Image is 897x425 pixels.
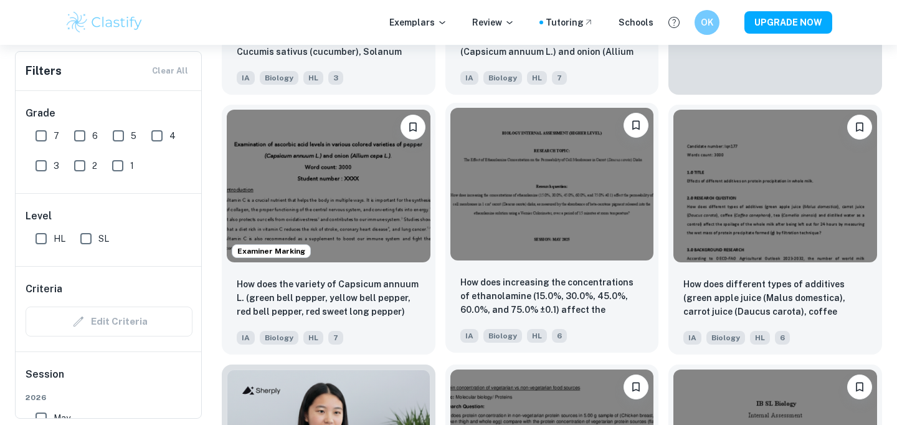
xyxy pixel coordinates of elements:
[775,331,790,345] span: 6
[389,16,447,29] p: Exemplars
[527,329,547,343] span: HL
[237,277,420,320] p: How does the variety of Capsicum annuum L. (green bell pepper, yellow bell pepper, red bell peppe...
[445,105,659,355] a: BookmarkHow does increasing the concentrations of ethanolamine (15.0%, 30.0%, 45.0%, 60.0%, and 7...
[26,307,192,337] div: Criteria filters are unavailable when searching by topic
[328,331,343,345] span: 7
[683,277,867,320] p: How does different types of additives (green apple juice (Malus domestica), carrot juice (Daucus ...
[260,331,298,345] span: Biology
[460,275,644,318] p: How does increasing the concentrations of ethanolamine (15.0%, 30.0%, 45.0%, 60.0%, and 75.0% ±0....
[54,232,65,246] span: HL
[624,375,648,399] button: Bookmark
[92,129,98,143] span: 6
[624,113,648,138] button: Bookmark
[92,159,97,173] span: 2
[227,110,430,262] img: Biology IA example thumbnail: How does the variety of Capsicum annuum
[26,209,192,224] h6: Level
[483,329,522,343] span: Biology
[750,331,770,345] span: HL
[668,105,882,355] a: BookmarkHow does different types of additives (green apple juice (Malus domestica), carrot juice ...
[683,331,701,345] span: IA
[26,106,192,121] h6: Grade
[222,105,435,355] a: Examiner MarkingBookmarkHow does the variety of Capsicum annuum L. (green bell pepper, yellow bel...
[663,12,685,33] button: Help and Feedback
[552,329,567,343] span: 6
[472,16,515,29] p: Review
[847,375,872,399] button: Bookmark
[328,71,343,85] span: 3
[26,367,192,392] h6: Session
[552,71,567,85] span: 7
[303,331,323,345] span: HL
[98,232,109,246] span: SL
[706,331,745,345] span: Biology
[546,16,594,29] a: Tutoring
[54,129,59,143] span: 7
[26,392,192,403] span: 2026
[54,159,59,173] span: 3
[695,10,719,35] button: OK
[237,71,255,85] span: IA
[237,331,255,345] span: IA
[26,62,62,80] h6: Filters
[460,71,478,85] span: IA
[673,110,877,262] img: Biology IA example thumbnail: How does different types of additives (g
[527,71,547,85] span: HL
[450,108,654,260] img: Biology IA example thumbnail: How does increasing the concentrations o
[26,282,62,297] h6: Criteria
[460,329,478,343] span: IA
[619,16,653,29] a: Schools
[401,115,425,140] button: Bookmark
[131,129,136,143] span: 5
[65,10,144,35] img: Clastify logo
[130,159,134,173] span: 1
[232,246,310,257] span: Examiner Marking
[260,71,298,85] span: Biology
[744,11,832,34] button: UPGRADE NOW
[303,71,323,85] span: HL
[483,71,522,85] span: Biology
[847,115,872,140] button: Bookmark
[169,129,176,143] span: 4
[54,411,70,425] span: May
[700,16,714,29] h6: OK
